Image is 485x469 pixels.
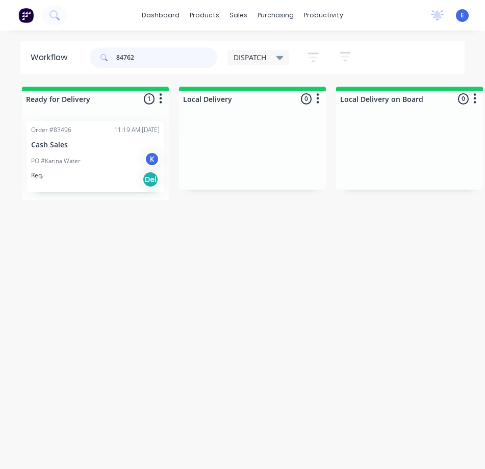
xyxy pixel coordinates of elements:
div: 11:19 AM [DATE] [114,125,160,135]
a: dashboard [137,8,185,23]
input: Search for orders... [116,47,217,68]
span: E [461,11,464,20]
div: Del [142,171,159,188]
div: Order #83496 [31,125,71,135]
span: DISPATCH [234,52,266,63]
div: productivity [299,8,348,23]
img: Factory [18,8,34,23]
div: products [185,8,224,23]
div: Workflow [31,51,72,64]
p: PO #Karina Water [31,157,81,166]
div: Order #8349611:19 AM [DATE]Cash SalesPO #Karina WaterKReq.Del [27,121,164,192]
p: Cash Sales [31,141,160,149]
div: purchasing [252,8,299,23]
div: K [144,151,160,167]
p: Req. [31,171,43,180]
div: sales [224,8,252,23]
